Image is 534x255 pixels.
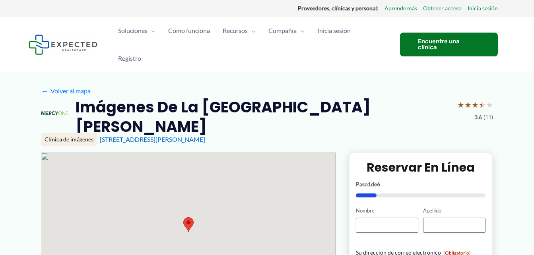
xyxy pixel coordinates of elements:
a: Aprende más [384,3,417,14]
a: RecursosAlternar menú [216,17,262,44]
span: Soluciones [118,17,148,44]
div: Clínica de imágenes [41,133,97,146]
span: 3.6 [474,112,482,122]
a: Inicia sesión [468,3,498,14]
span: ★ [479,97,486,112]
span: 1 [368,181,371,187]
span: Cómo funciona [168,17,210,44]
span: Alternar menú [248,17,256,44]
a: ←Volver al mapa [41,85,91,97]
a: SolucionesAlternar menú [112,17,162,44]
a: Encuentre una clínica [400,33,497,56]
span: ← [41,87,49,95]
span: Compañía [268,17,297,44]
font: Volver al mapa [50,85,91,97]
span: ★ [464,97,472,112]
font: Paso de [356,181,380,187]
a: CompañíaAlternar menú [262,17,311,44]
span: ★ [457,97,464,112]
span: ★ [486,97,493,112]
span: ★ [472,97,479,112]
a: Cómo funciona [162,17,216,44]
a: Registro [112,44,148,72]
label: Apellido [423,207,485,214]
a: Inicia sesión [311,17,357,44]
nav: Navegación del sitio principal [112,17,392,72]
h2: Reservar en línea [356,160,486,175]
span: 6 [377,181,380,187]
span: Alternar menú [297,17,305,44]
a: Obtener acceso [423,3,462,14]
span: Registro [118,44,141,72]
span: Alternar menú [148,17,155,44]
span: Recursos [223,17,248,44]
img: Logotipo de atención médica esperada - lado, fuente oscura, pequeño [29,35,97,55]
a: [STREET_ADDRESS][PERSON_NAME] [100,135,205,143]
h2: Imágenes de la [GEOGRAPHIC_DATA][PERSON_NAME] [76,97,451,137]
span: (11) [484,112,493,122]
label: Nombre [356,207,418,214]
strong: Proveedores, clínicas y personal: [298,5,379,12]
span: Inicia sesión [317,17,351,44]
